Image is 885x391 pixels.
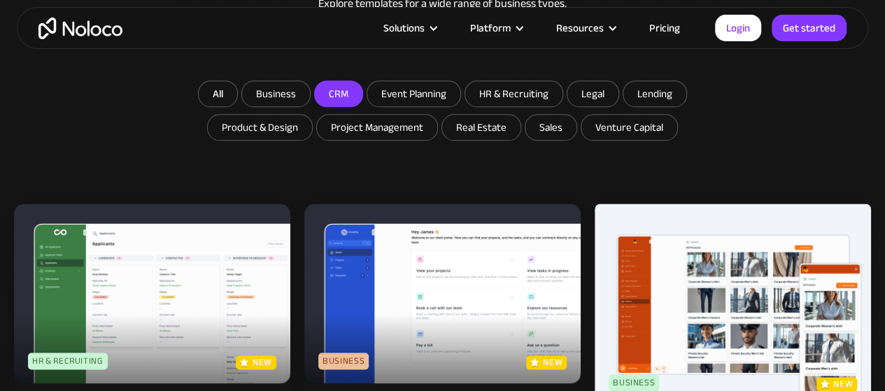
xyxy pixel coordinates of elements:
a: All [198,80,238,107]
div: Solutions [383,19,425,37]
p: new [833,377,853,391]
form: Email Form [163,80,723,144]
div: HR & Recruiting [28,353,108,369]
div: Platform [453,19,539,37]
div: Resources [556,19,604,37]
a: home [38,17,122,39]
div: Business [318,353,369,369]
div: Platform [470,19,511,37]
p: new [253,355,272,369]
div: Resources [539,19,632,37]
a: Login [715,15,761,41]
div: Business [609,374,659,391]
a: Get started [772,15,847,41]
a: Pricing [632,19,698,37]
div: Solutions [366,19,453,37]
p: new [543,355,562,369]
